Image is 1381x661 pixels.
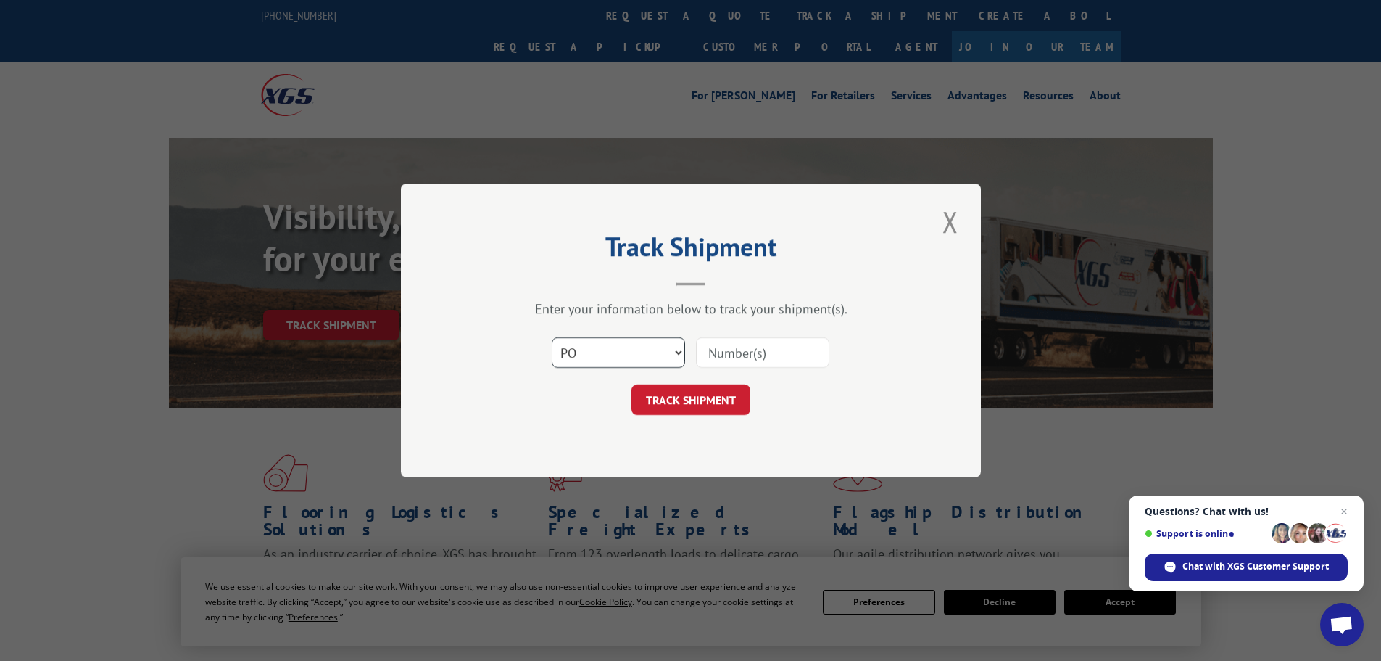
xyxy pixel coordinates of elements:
[696,337,829,368] input: Number(s)
[473,237,908,264] h2: Track Shipment
[1145,554,1348,581] span: Chat with XGS Customer Support
[1145,528,1266,539] span: Support is online
[1320,603,1364,646] a: Open chat
[631,385,750,415] button: TRACK SHIPMENT
[473,300,908,317] div: Enter your information below to track your shipment(s).
[938,202,963,242] button: Close modal
[1145,506,1348,517] span: Questions? Chat with us!
[1182,560,1329,573] span: Chat with XGS Customer Support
